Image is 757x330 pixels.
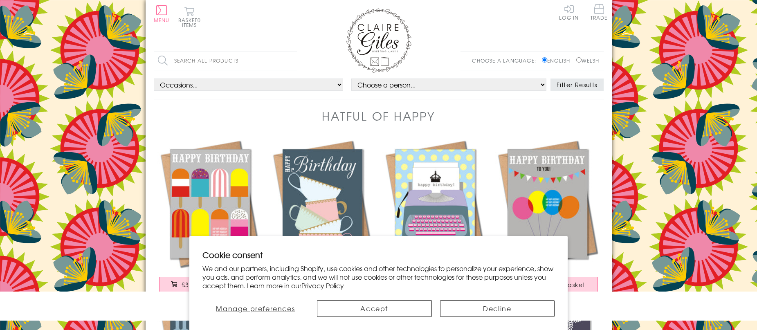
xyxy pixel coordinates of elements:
h2: Cookie consent [202,249,555,260]
input: Welsh [576,57,582,63]
img: Claire Giles Greetings Cards [346,8,411,73]
a: Trade [591,4,608,22]
button: Accept [317,300,432,317]
button: Basket0 items [178,7,201,27]
img: Birthday Card, Balloons, Happy Birthday To You! [491,137,604,270]
a: Log In [559,4,579,20]
button: Decline [440,300,555,317]
input: Search all products [154,52,297,70]
span: Menu [154,16,170,24]
label: Welsh [576,57,600,64]
button: Manage preferences [202,300,309,317]
a: Birthday Card, Tea Cups, Happy Birthday £3.00 Add to Basket [266,137,379,278]
input: English [542,57,547,63]
label: English [542,57,574,64]
button: Filter Results [550,79,604,91]
input: Search [289,52,297,70]
span: Trade [591,4,608,20]
a: Privacy Policy [301,281,344,290]
img: Birthday Card, Tea Cups, Happy Birthday [266,137,379,270]
a: Birthday Card, Balloons, Happy Birthday To You! £3.00 Add to Basket [491,137,604,278]
img: Birthday Card, Typewriter, Happy Birthday [379,137,491,270]
a: Birthday Card, Ice Lollies, Happy Birthday £3.00 Add to Basket [154,137,266,278]
p: We and our partners, including Shopify, use cookies and other technologies to personalize your ex... [202,264,555,290]
button: £3.00 Add to Basket [159,277,261,292]
button: Menu [154,5,170,22]
span: 0 items [182,16,201,29]
span: £3.00 Add to Basket [182,281,248,289]
span: Manage preferences [216,303,295,313]
p: Choose a language: [472,57,540,64]
h1: Hatful of Happy [322,108,435,124]
img: Birthday Card, Ice Lollies, Happy Birthday [154,137,266,270]
a: Birthday Card, Typewriter, Happy Birthday £3.00 Add to Basket [379,137,491,278]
